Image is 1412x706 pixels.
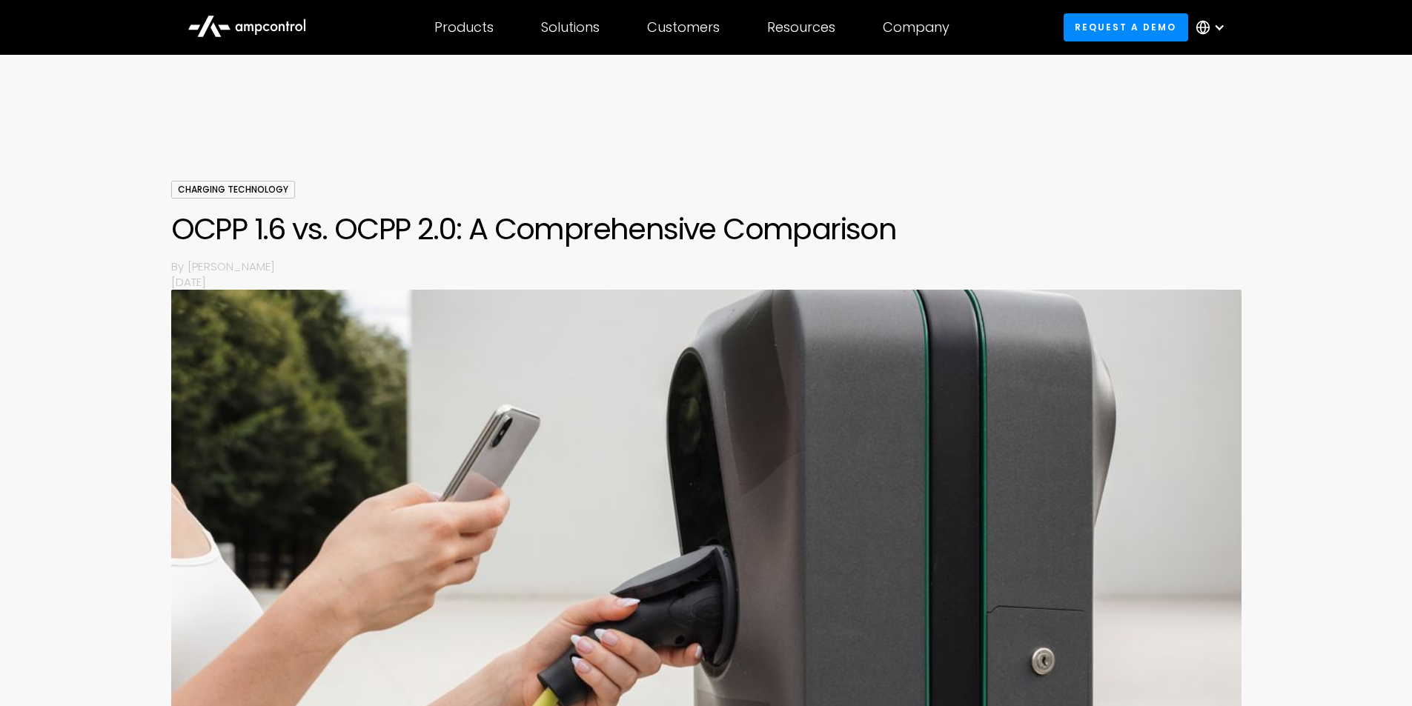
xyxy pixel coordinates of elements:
div: Company [883,19,949,36]
div: Customers [647,19,720,36]
h1: OCPP 1.6 vs. OCPP 2.0: A Comprehensive Comparison [171,211,1242,247]
a: Request a demo [1064,13,1188,41]
div: Resources [767,19,835,36]
div: Charging Technology [171,181,295,199]
div: Products [434,19,494,36]
div: Solutions [541,19,600,36]
p: [DATE] [171,274,1242,290]
p: By [171,259,188,274]
p: [PERSON_NAME] [188,259,1242,274]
